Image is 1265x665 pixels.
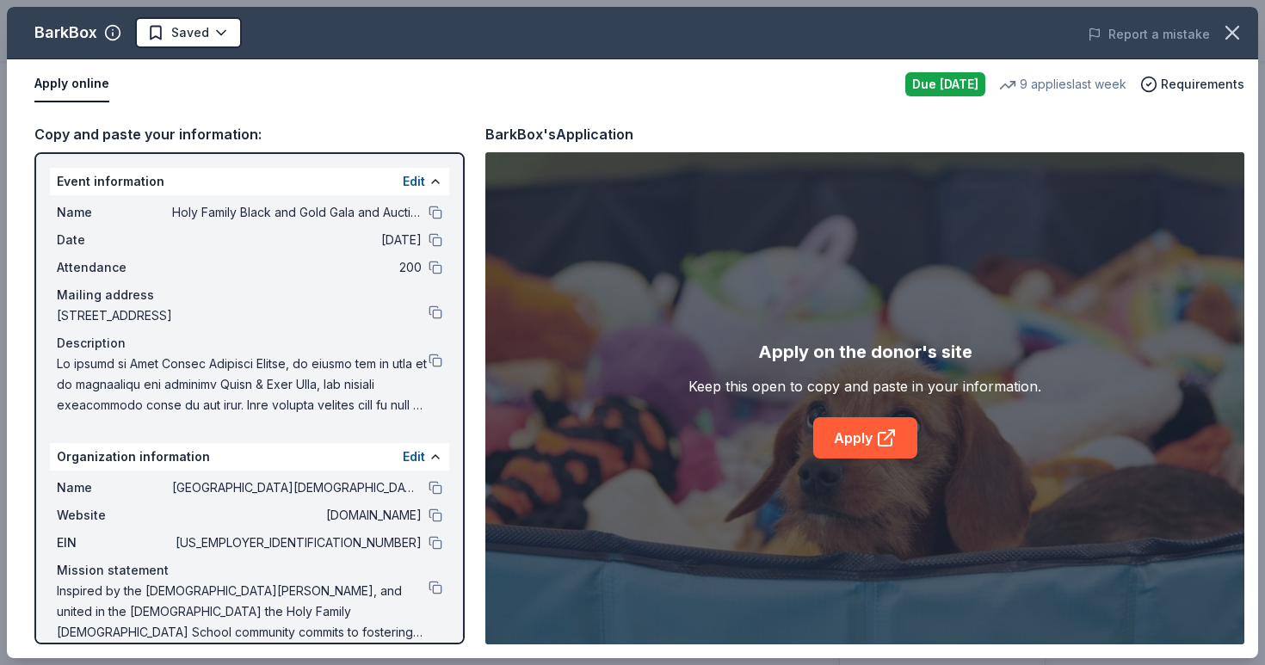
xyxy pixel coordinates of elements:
div: Event information [50,168,449,195]
span: 200 [172,257,422,278]
span: Name [57,202,172,223]
span: [GEOGRAPHIC_DATA][DEMOGRAPHIC_DATA] [172,477,422,498]
span: [US_EMPLOYER_IDENTIFICATION_NUMBER] [172,533,422,553]
div: Copy and paste your information: [34,123,465,145]
button: Apply online [34,66,109,102]
span: Saved [171,22,209,43]
span: Attendance [57,257,172,278]
div: Mission statement [57,560,442,581]
div: Organization information [50,443,449,471]
button: Edit [403,171,425,192]
button: Edit [403,446,425,467]
button: Report a mistake [1088,24,1210,45]
button: Saved [135,17,242,48]
span: EIN [57,533,172,553]
div: BarkBox's Application [485,123,633,145]
div: Due [DATE] [905,72,985,96]
span: Inspired by the [DEMOGRAPHIC_DATA][PERSON_NAME], and united in the [DEMOGRAPHIC_DATA] the Holy Fa... [57,581,429,643]
span: [STREET_ADDRESS] [57,305,429,326]
div: Apply on the donor's site [758,338,972,366]
span: [DOMAIN_NAME] [172,505,422,526]
span: Name [57,477,172,498]
span: [DATE] [172,230,422,250]
span: Lo ipsumd si Amet Consec Adipisci Elitse, do eiusmo tem in utla et do magnaaliqu eni adminimv Qui... [57,354,429,416]
div: Keep this open to copy and paste in your information. [688,376,1041,397]
span: Holy Family Black and Gold Gala and Auction [172,202,422,223]
div: Mailing address [57,285,442,305]
div: 9 applies last week [999,74,1126,95]
a: Apply [813,417,917,459]
button: Requirements [1140,74,1244,95]
span: Requirements [1161,74,1244,95]
span: Date [57,230,172,250]
div: BarkBox [34,19,97,46]
span: Website [57,505,172,526]
div: Description [57,333,442,354]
